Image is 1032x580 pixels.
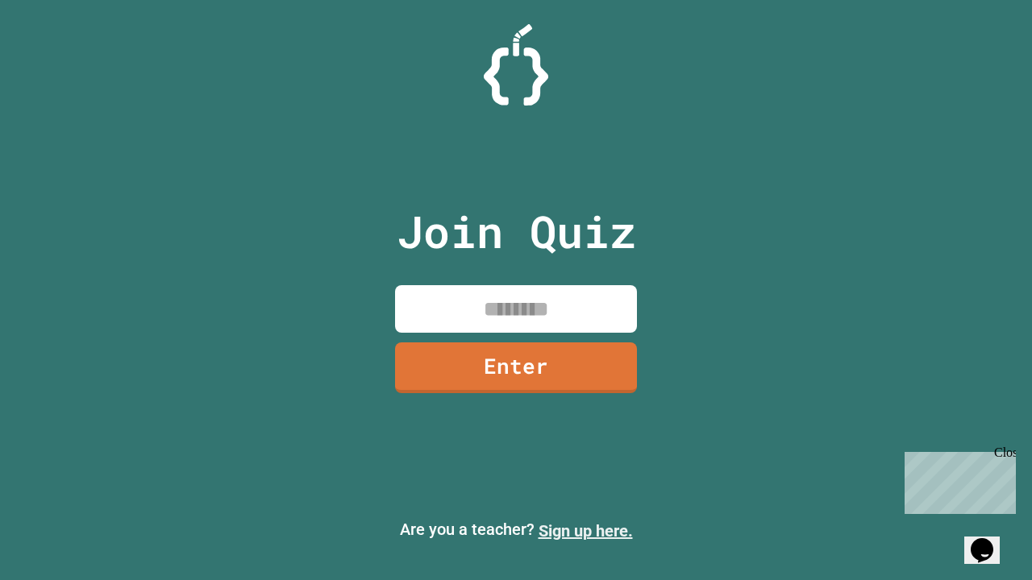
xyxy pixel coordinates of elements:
p: Join Quiz [397,198,636,265]
img: Logo.svg [484,24,548,106]
a: Enter [395,342,637,393]
a: Sign up here. [539,521,633,541]
p: Are you a teacher? [13,517,1019,543]
div: Chat with us now!Close [6,6,111,102]
iframe: chat widget [964,516,1016,564]
iframe: chat widget [898,445,1016,514]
